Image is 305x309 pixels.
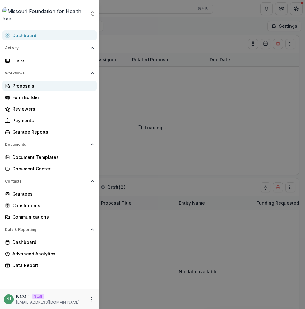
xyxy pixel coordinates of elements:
div: Advanced Analytics [12,250,92,257]
span: Data & Reporting [5,227,88,232]
button: Open Documents [2,140,97,150]
button: Open Workflows [2,68,97,78]
a: Data Report [2,260,97,270]
a: Payments [2,115,97,126]
div: Constituents [12,202,92,209]
div: Document Templates [12,154,92,160]
button: Open Activity [2,43,97,53]
div: Proposals [12,83,92,89]
button: Open Contacts [2,176,97,186]
div: Document Center [12,165,92,172]
a: Advanced Analytics [2,249,97,259]
button: Open entity switcher [88,7,97,20]
div: NGO 1 [7,297,11,301]
div: Form Builder [12,94,92,101]
div: Dashboard [12,32,92,39]
a: Communications [2,212,97,222]
a: Tasks [2,55,97,66]
a: Document Center [2,164,97,174]
img: Missouri Foundation for Health logo [2,7,86,20]
span: Contacts [5,179,88,183]
a: Document Templates [2,152,97,162]
a: Constituents [2,200,97,211]
div: Data Report [12,262,92,269]
p: Staff [32,294,44,299]
div: Tasks [12,57,92,64]
p: [EMAIL_ADDRESS][DOMAIN_NAME] [16,300,80,305]
span: Documents [5,142,88,147]
a: Grantees [2,189,97,199]
span: Workflows [5,71,88,75]
button: Open Data & Reporting [2,225,97,235]
a: Proposals [2,81,97,91]
p: NGO 1 [16,293,30,300]
div: Reviewers [12,106,92,112]
a: Dashboard [2,237,97,247]
div: Grantees [12,191,92,197]
a: Reviewers [2,104,97,114]
a: Grantee Reports [2,127,97,137]
span: Activity [5,46,88,50]
div: Payments [12,117,92,124]
div: Dashboard [12,239,92,245]
a: Dashboard [2,30,97,40]
div: Communications [12,214,92,220]
a: Form Builder [2,92,97,102]
div: Grantee Reports [12,129,92,135]
button: More [88,296,95,303]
